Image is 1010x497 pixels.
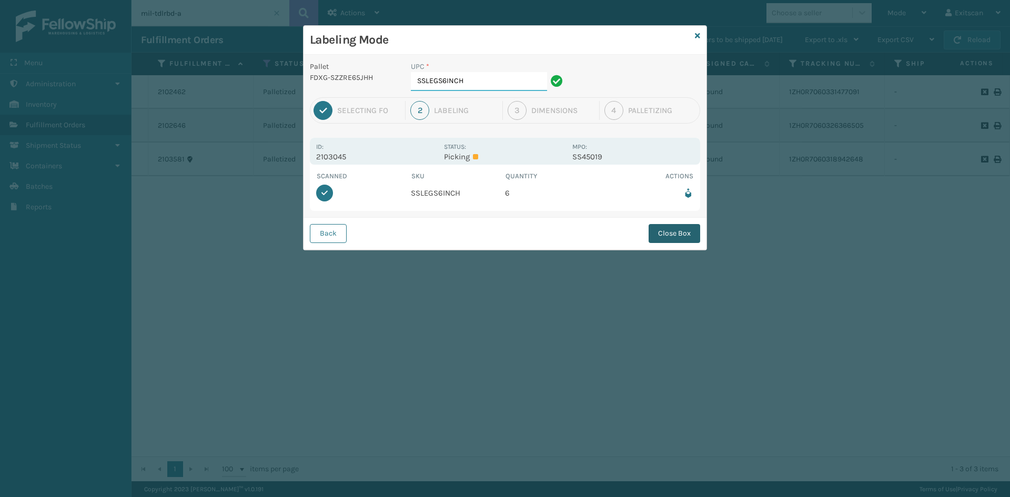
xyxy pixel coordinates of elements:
[410,101,429,120] div: 2
[649,224,700,243] button: Close Box
[310,32,691,48] h3: Labeling Mode
[411,171,506,181] th: SKU
[531,106,594,115] div: Dimensions
[411,61,429,72] label: UPC
[444,143,466,150] label: Status:
[572,152,694,161] p: SS45019
[505,171,600,181] th: Quantity
[628,106,696,115] div: Palletizing
[310,61,398,72] p: Pallet
[316,152,438,161] p: 2103045
[508,101,527,120] div: 3
[434,106,497,115] div: Labeling
[505,181,600,205] td: 6
[314,101,332,120] div: 1
[316,171,411,181] th: Scanned
[411,181,506,205] td: SSLEGS6INCH
[444,152,565,161] p: Picking
[337,106,400,115] div: Selecting FO
[310,72,398,83] p: FDXG-SZZRE65JHH
[310,224,347,243] button: Back
[604,101,623,120] div: 4
[600,171,694,181] th: Actions
[572,143,587,150] label: MPO:
[600,181,694,205] td: Remove from box
[316,143,324,150] label: Id:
